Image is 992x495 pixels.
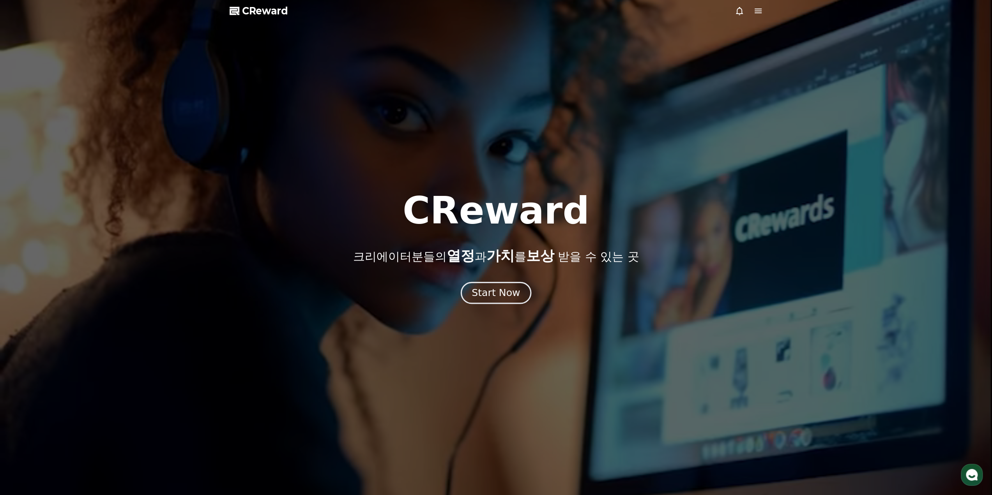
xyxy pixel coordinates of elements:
[71,259,81,265] span: 대화
[446,248,474,264] span: 열정
[101,247,150,266] a: 설정
[120,259,130,265] span: 설정
[25,259,29,265] span: 홈
[230,5,288,17] a: CReward
[242,5,288,17] span: CReward
[403,192,589,229] h1: CReward
[472,286,520,299] div: Start Now
[526,248,554,264] span: 보상
[486,248,514,264] span: 가치
[2,247,51,266] a: 홈
[51,247,101,266] a: 대화
[461,282,531,304] button: Start Now
[462,290,530,298] a: Start Now
[353,248,639,264] p: 크리에이터분들의 과 를 받을 수 있는 곳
